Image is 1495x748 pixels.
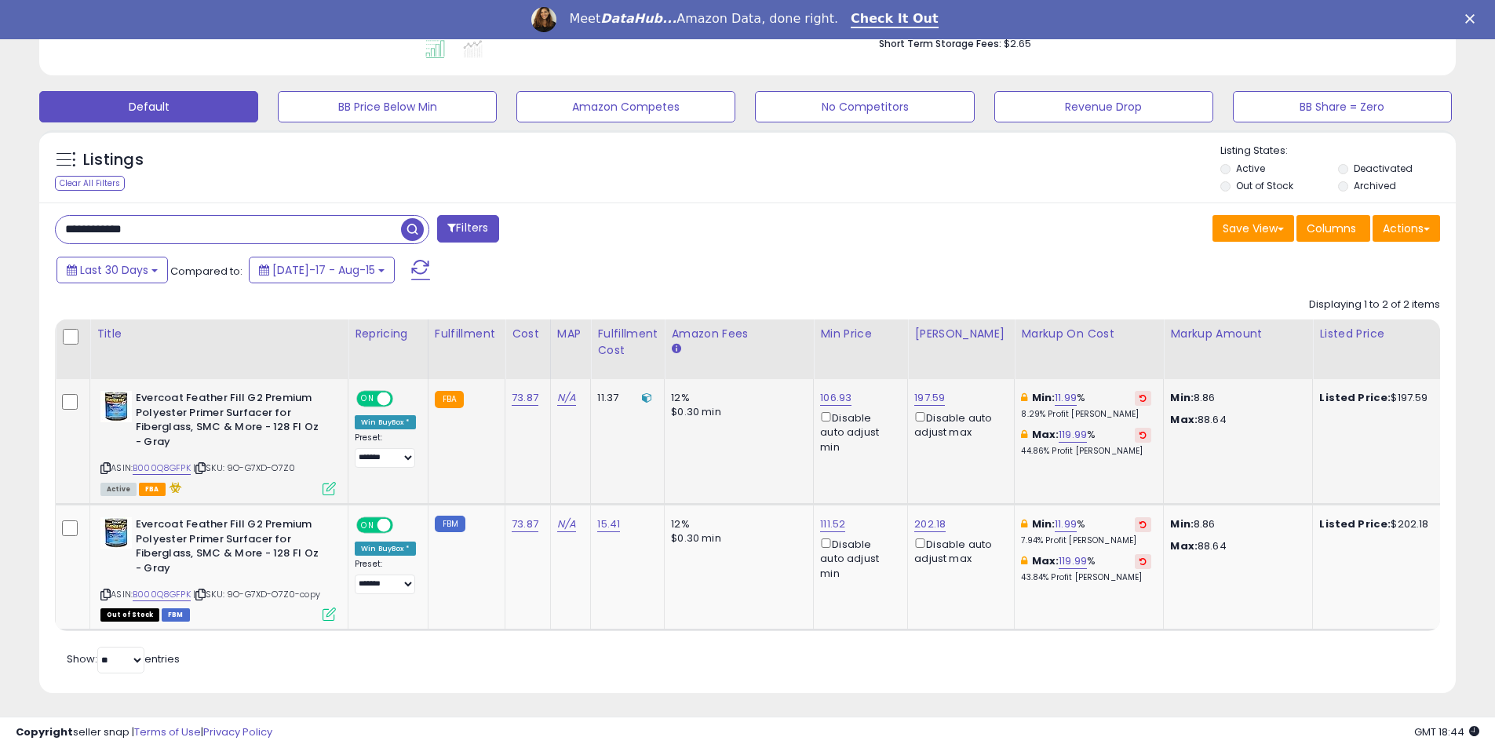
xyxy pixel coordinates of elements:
div: Fulfillment Cost [597,326,658,359]
p: Listing States: [1220,144,1456,159]
a: B000Q8GFPK [133,588,191,601]
span: Compared to: [170,264,242,279]
div: Markup Amount [1170,326,1306,342]
b: Evercoat Feather Fill G2 Premium Polyester Primer Surfacer for Fiberglass, SMC & More - 128 Fl Oz... [136,517,326,579]
a: 119.99 [1059,553,1087,569]
img: 51osX7-HqLL._SL40_.jpg [100,517,132,549]
b: Min: [1032,516,1056,531]
p: 7.94% Profit [PERSON_NAME] [1021,535,1151,546]
a: 111.52 [820,516,845,532]
button: [DATE]-17 - Aug-15 [249,257,395,283]
button: Amazon Competes [516,91,735,122]
span: All listings currently available for purchase on Amazon [100,483,137,496]
a: Privacy Policy [203,724,272,739]
span: [DATE]-17 - Aug-15 [272,262,375,278]
div: Preset: [355,559,416,594]
div: $202.18 [1319,517,1449,531]
p: 8.86 [1170,517,1300,531]
div: Disable auto adjust max [914,409,1002,440]
div: Displaying 1 to 2 of 2 items [1309,297,1440,312]
div: Min Price [820,326,901,342]
span: Columns [1307,221,1356,236]
span: All listings that are currently out of stock and unavailable for purchase on Amazon [100,608,159,622]
div: Meet Amazon Data, done right. [569,11,838,27]
div: Listed Price [1319,326,1455,342]
a: 73.87 [512,390,538,406]
div: 11.37 [597,391,652,405]
span: | SKU: 9O-G7XD-O7Z0-copy [193,588,320,600]
div: ASIN: [100,517,336,619]
button: BB Share = Zero [1233,91,1452,122]
a: 202.18 [914,516,946,532]
div: Win BuyBox * [355,542,416,556]
b: Short Term Storage Fees: [879,37,1001,50]
div: % [1021,554,1151,583]
div: Disable auto adjust min [820,409,895,454]
button: Revenue Drop [994,91,1213,122]
span: Last 30 Days [80,262,148,278]
span: Show: entries [67,651,180,666]
th: The percentage added to the cost of goods (COGS) that forms the calculator for Min & Max prices. [1015,319,1164,379]
label: Archived [1354,179,1396,192]
div: 12% [671,517,801,531]
i: DataHub... [600,11,676,26]
img: Profile image for Georgie [531,7,556,32]
div: Title [97,326,341,342]
button: Save View [1212,215,1294,242]
a: 106.93 [820,390,851,406]
a: Terms of Use [134,724,201,739]
div: Preset: [355,432,416,468]
div: Markup on Cost [1021,326,1157,342]
b: Max: [1032,427,1059,442]
a: N/A [557,516,576,532]
p: 43.84% Profit [PERSON_NAME] [1021,572,1151,583]
strong: Min: [1170,390,1194,405]
h5: Listings [83,149,144,171]
small: FBM [435,516,465,532]
div: MAP [557,326,584,342]
a: Check It Out [851,11,939,28]
label: Out of Stock [1236,179,1293,192]
i: hazardous material [166,482,182,493]
div: % [1021,391,1151,420]
span: | SKU: 9O-G7XD-O7Z0 [193,462,295,474]
span: OFF [391,519,416,532]
div: Clear All Filters [55,176,125,191]
div: % [1021,428,1151,457]
div: ASIN: [100,391,336,494]
span: OFF [391,392,416,406]
p: 88.64 [1170,413,1300,427]
button: Columns [1296,215,1370,242]
strong: Min: [1170,516,1194,531]
button: BB Price Below Min [278,91,497,122]
label: Deactivated [1354,162,1413,175]
span: 2025-09-15 18:44 GMT [1414,724,1479,739]
p: 8.86 [1170,391,1300,405]
div: $0.30 min [671,531,801,545]
b: Max: [1032,553,1059,568]
small: Amazon Fees. [671,342,680,356]
a: 11.99 [1055,516,1077,532]
div: Win BuyBox * [355,415,416,429]
b: Listed Price: [1319,390,1391,405]
span: ON [358,392,377,406]
div: Disable auto adjust max [914,535,1002,566]
a: 197.59 [914,390,945,406]
span: FBM [162,608,190,622]
strong: Copyright [16,724,73,739]
p: 8.29% Profit [PERSON_NAME] [1021,409,1151,420]
small: FBA [435,391,464,408]
b: Listed Price: [1319,516,1391,531]
p: 88.64 [1170,539,1300,553]
span: $2.65 [1004,36,1031,51]
div: Close [1465,14,1481,24]
strong: Max: [1170,538,1198,553]
button: Default [39,91,258,122]
button: Actions [1373,215,1440,242]
div: % [1021,517,1151,546]
label: Active [1236,162,1265,175]
button: Last 30 Days [57,257,168,283]
img: 51osX7-HqLL._SL40_.jpg [100,391,132,422]
button: No Competitors [755,91,974,122]
a: 119.99 [1059,427,1087,443]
